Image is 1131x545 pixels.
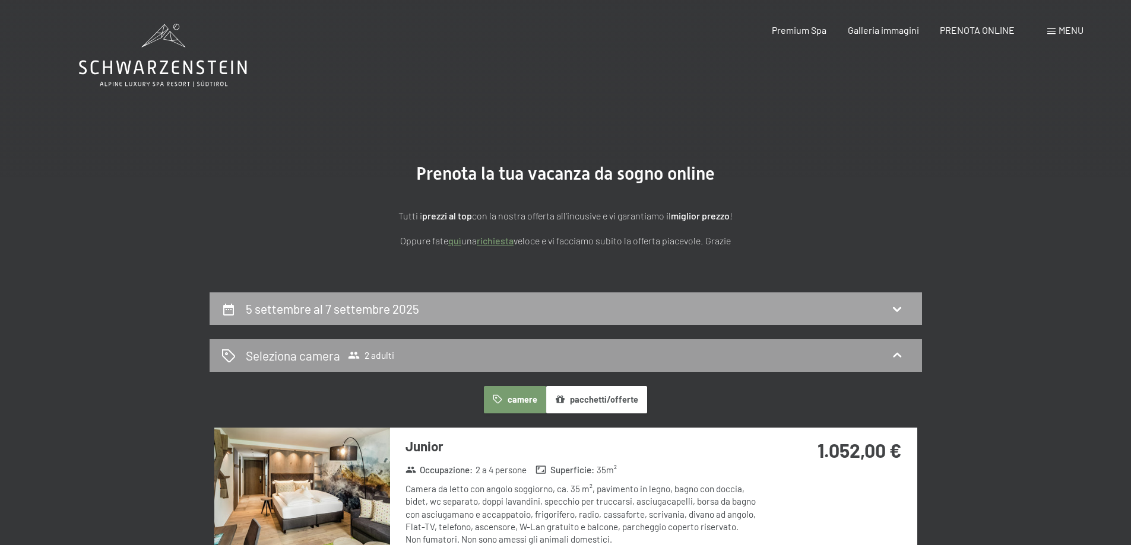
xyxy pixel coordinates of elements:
[1059,24,1084,36] span: Menu
[405,464,473,476] strong: Occupazione :
[772,24,826,36] a: Premium Spa
[536,464,594,476] strong: Superficie :
[405,437,759,455] h3: Junior
[476,464,527,476] span: 2 a 4 persone
[818,439,901,461] strong: 1.052,00 €
[422,210,472,221] strong: prezzi al top
[416,163,715,184] span: Prenota la tua vacanza da sogno online
[269,233,863,248] p: Oppure fate una veloce e vi facciamo subito la offerta piacevole. Grazie
[477,235,514,246] a: richiesta
[269,208,863,224] p: Tutti i con la nostra offerta all'incusive e vi garantiamo il !
[246,301,419,316] h2: 5 settembre al 7 settembre 2025
[597,464,617,476] span: 35 m²
[484,386,546,413] button: camere
[448,235,461,246] a: quì
[848,24,919,36] a: Galleria immagini
[671,210,730,221] strong: miglior prezzo
[348,349,394,361] span: 2 adulti
[546,386,647,413] button: pacchetti/offerte
[940,24,1015,36] a: PRENOTA ONLINE
[246,347,340,364] h2: Seleziona camera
